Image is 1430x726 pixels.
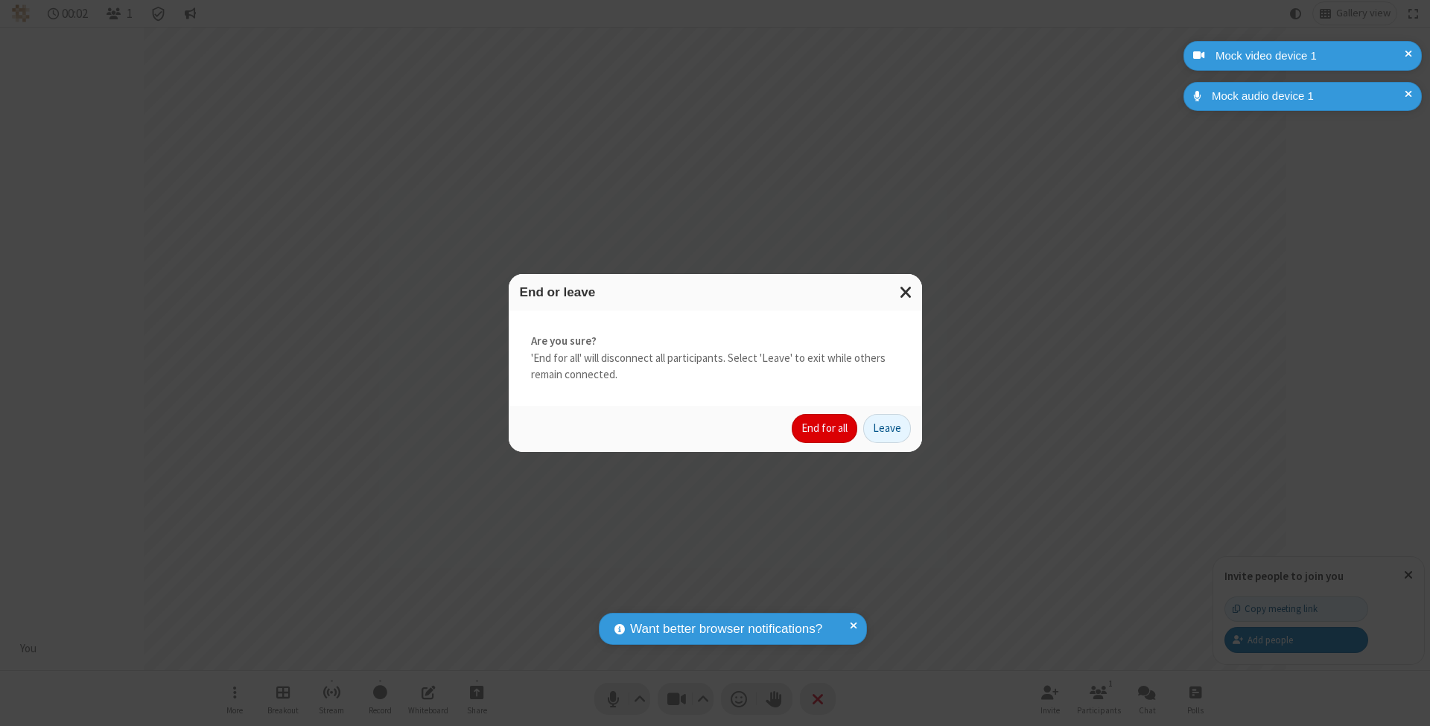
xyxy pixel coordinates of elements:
div: Mock video device 1 [1210,48,1411,65]
div: 'End for all' will disconnect all participants. Select 'Leave' to exit while others remain connec... [509,311,922,406]
h3: End or leave [520,285,911,299]
span: Want better browser notifications? [630,620,822,639]
div: Mock audio device 1 [1207,88,1411,105]
strong: Are you sure? [531,333,900,350]
button: Leave [863,414,911,444]
button: End for all [792,414,857,444]
button: Close modal [891,274,922,311]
